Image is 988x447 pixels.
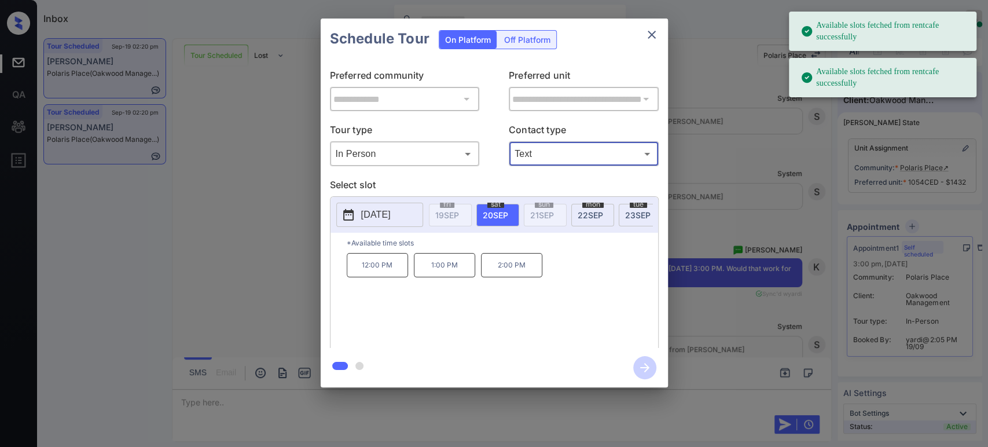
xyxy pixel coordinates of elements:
div: Text [512,144,656,163]
div: In Person [333,144,477,163]
p: 1:00 PM [414,253,475,277]
span: 22 SEP [578,210,603,220]
button: close [640,23,663,46]
div: Available slots fetched from rentcafe successfully [800,15,967,47]
p: Preferred community [330,68,480,87]
span: tue [630,201,647,208]
div: date-select [476,204,519,226]
span: sat [487,201,504,208]
div: Available slots fetched from rentcafe successfully [800,61,967,94]
span: 23 SEP [625,210,651,220]
p: Select slot [330,178,659,196]
div: date-select [571,204,614,226]
span: 20 SEP [483,210,508,220]
p: 12:00 PM [347,253,408,277]
p: *Available time slots [347,233,658,253]
h2: Schedule Tour [321,19,439,59]
div: date-select [619,204,662,226]
div: On Platform [439,31,497,49]
p: Contact type [509,123,659,141]
span: mon [582,201,604,208]
p: Tour type [330,123,480,141]
button: btn-next [626,353,663,383]
p: Preferred unit [509,68,659,87]
button: [DATE] [336,203,423,227]
p: [DATE] [361,208,391,222]
div: Off Platform [498,31,556,49]
p: 2:00 PM [481,253,542,277]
